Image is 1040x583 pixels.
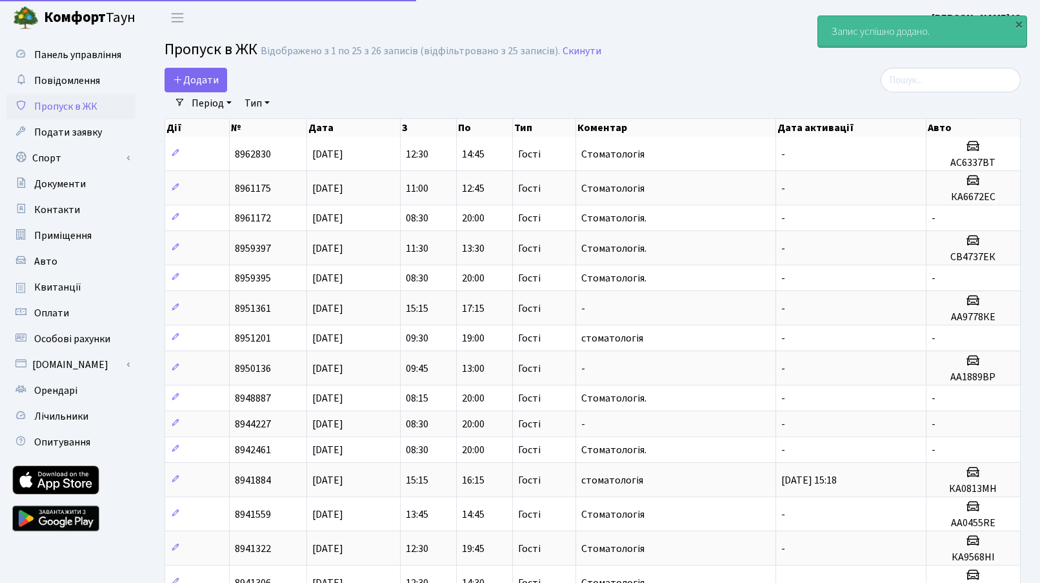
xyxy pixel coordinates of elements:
[462,391,485,405] span: 20:00
[781,211,785,225] span: -
[581,147,645,161] span: Стоматологія
[781,362,785,376] span: -
[235,362,271,376] span: 8950136
[406,362,428,376] span: 09:45
[34,125,102,139] span: Подати заявку
[312,331,343,345] span: [DATE]
[781,302,785,316] span: -
[518,475,541,486] span: Гості
[518,149,541,159] span: Гості
[518,183,541,194] span: Гості
[581,362,585,376] span: -
[581,443,646,457] span: Стоматологія.
[6,429,135,455] a: Опитування
[230,119,306,137] th: №
[518,419,541,429] span: Гості
[312,417,343,431] span: [DATE]
[261,45,560,57] div: Відображено з 1 по 25 з 26 записів (відфільтровано з 25 записів).
[563,45,601,57] a: Скинути
[406,147,428,161] span: 12:30
[235,542,271,556] span: 8941322
[462,271,485,285] span: 20:00
[518,213,541,223] span: Гості
[6,145,135,171] a: Спорт
[926,119,1021,137] th: Авто
[518,445,541,455] span: Гості
[34,229,92,243] span: Приміщення
[161,7,194,28] button: Переключити навігацію
[462,542,485,556] span: 19:45
[932,483,1015,495] h5: КА0813МН
[235,271,271,285] span: 8959395
[581,181,645,196] span: Стоматологія
[165,68,227,92] a: Додати
[312,362,343,376] span: [DATE]
[34,203,80,217] span: Контакти
[932,417,935,431] span: -
[932,157,1015,169] h5: АС6337ВТ
[6,326,135,352] a: Особові рахунки
[312,443,343,457] span: [DATE]
[34,409,88,424] span: Лічильники
[518,393,541,404] span: Гості
[462,507,485,522] span: 14:45
[881,68,1021,92] input: Пошук...
[235,181,271,196] span: 8961175
[781,181,785,196] span: -
[312,507,343,522] span: [DATE]
[518,363,541,374] span: Гості
[932,271,935,285] span: -
[932,371,1015,384] h5: АА1889ВР
[34,254,57,269] span: Авто
[312,211,343,225] span: [DATE]
[518,333,541,343] span: Гості
[462,241,485,256] span: 13:30
[776,119,926,137] th: Дата активації
[312,271,343,285] span: [DATE]
[6,171,135,197] a: Документи
[818,16,1026,47] div: Запис успішно додано.
[34,177,86,191] span: Документи
[6,352,135,378] a: [DOMAIN_NAME]
[932,443,935,457] span: -
[6,404,135,429] a: Лічильники
[406,181,428,196] span: 11:00
[406,241,428,256] span: 11:30
[932,10,1025,26] a: [PERSON_NAME] Ю.
[581,391,646,405] span: Стоматологія.
[312,181,343,196] span: [DATE]
[462,302,485,316] span: 17:15
[932,551,1015,564] h5: КА9568НІ
[235,443,271,457] span: 8942461
[406,302,428,316] span: 15:15
[518,243,541,254] span: Гості
[312,542,343,556] span: [DATE]
[235,391,271,405] span: 8948887
[6,300,135,326] a: Оплати
[165,119,230,137] th: Дії
[312,473,343,487] span: [DATE]
[581,271,646,285] span: Стоматологія.
[462,473,485,487] span: 16:15
[518,273,541,283] span: Гості
[235,473,271,487] span: 8941884
[518,509,541,520] span: Гості
[6,68,135,94] a: Повідомлення
[406,507,428,522] span: 13:45
[462,147,485,161] span: 14:45
[165,38,257,61] span: Пропуск в ЖК
[513,119,576,137] th: Тип
[186,92,237,114] a: Період
[462,331,485,345] span: 19:00
[932,517,1015,529] h5: АА0455RE
[307,119,401,137] th: Дата
[235,417,271,431] span: 8944227
[406,271,428,285] span: 08:30
[406,473,428,487] span: 15:15
[406,331,428,345] span: 09:30
[235,331,271,345] span: 8951201
[781,417,785,431] span: -
[581,417,585,431] span: -
[781,147,785,161] span: -
[235,241,271,256] span: 8959397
